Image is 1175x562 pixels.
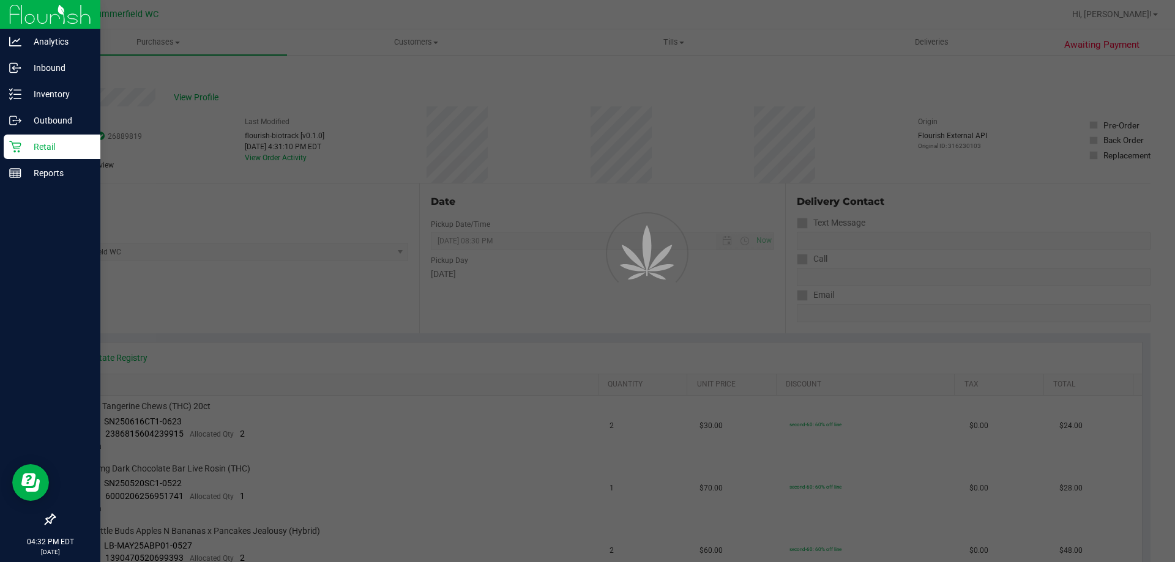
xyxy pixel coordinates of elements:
[9,167,21,179] inline-svg: Reports
[9,141,21,153] inline-svg: Retail
[9,114,21,127] inline-svg: Outbound
[9,88,21,100] inline-svg: Inventory
[21,139,95,154] p: Retail
[21,61,95,75] p: Inbound
[9,62,21,74] inline-svg: Inbound
[6,536,95,547] p: 04:32 PM EDT
[6,547,95,556] p: [DATE]
[21,113,95,128] p: Outbound
[9,35,21,48] inline-svg: Analytics
[21,166,95,180] p: Reports
[21,34,95,49] p: Analytics
[21,87,95,102] p: Inventory
[12,464,49,501] iframe: Resource center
